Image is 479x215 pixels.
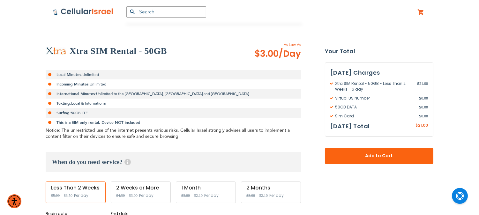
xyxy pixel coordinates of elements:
[194,193,203,198] span: $2.10
[419,113,421,119] span: $
[139,193,153,198] span: Per day
[279,48,301,60] span: /Day
[126,6,206,18] input: Search
[56,91,96,96] strong: International Minutes:
[56,110,71,115] strong: Surfing:
[419,104,421,110] span: $
[269,193,284,198] span: Per day
[330,95,419,101] span: Virtual US Number
[419,95,421,101] span: $
[181,193,190,198] span: $3.00
[46,89,301,99] li: Unlimited to the [GEOGRAPHIC_DATA], [GEOGRAPHIC_DATA] and [GEOGRAPHIC_DATA]
[417,81,419,86] span: $
[237,42,301,48] span: As Low As
[116,185,165,191] div: 2 Weeks or More
[116,193,125,198] span: $4.30
[64,193,72,198] span: $3.50
[181,185,230,191] div: 1 Month
[204,193,219,198] span: Per day
[51,193,60,198] span: $5.00
[70,45,167,57] h2: Xtra SIM Rental - 50GB
[46,152,301,172] h3: When do you need service?
[419,95,428,101] span: 0.00
[415,123,418,129] span: $
[53,8,114,16] img: Cellular Israel Logo
[51,185,100,191] div: Less Than 2 Weeks
[129,193,138,198] span: $3.00
[124,159,131,165] span: Help
[246,185,296,191] div: 2 Months
[330,81,417,92] span: Xtra SIM Rental - 50GB - Less Than 2 Weeks - 6 day
[254,48,301,60] span: $3.00
[46,127,301,139] div: Notice: The unrestricted use of the internet presents various risks. Cellular Israel strongly adv...
[46,47,66,55] img: Xtra SIM Rental - 50GB
[330,104,419,110] span: 50GB DATA
[330,122,370,131] h3: [DATE] Total
[56,72,82,77] strong: Local Minutes:
[417,81,428,92] span: 21.00
[330,68,428,78] h3: [DATE] Charges
[56,101,71,106] strong: Texting:
[419,104,428,110] span: 0.00
[74,193,88,198] span: Per day
[246,193,255,198] span: $3.00
[56,120,140,125] strong: This is a SIM only rental, Device NOT included
[325,148,433,164] button: Add to Cart
[46,99,301,108] li: Local & International
[259,193,268,198] span: $2.10
[46,79,301,89] li: Unlimited
[325,47,433,56] strong: Your Total
[418,122,428,128] span: 21.00
[7,194,21,208] div: Accessibility Menu
[346,152,412,159] span: Add to Cart
[46,70,301,79] li: Unlimited
[56,82,90,87] strong: Incoming Minutes:
[419,113,428,119] span: 0.00
[330,113,419,119] span: Sim Card
[46,108,301,118] li: 50GB LTE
